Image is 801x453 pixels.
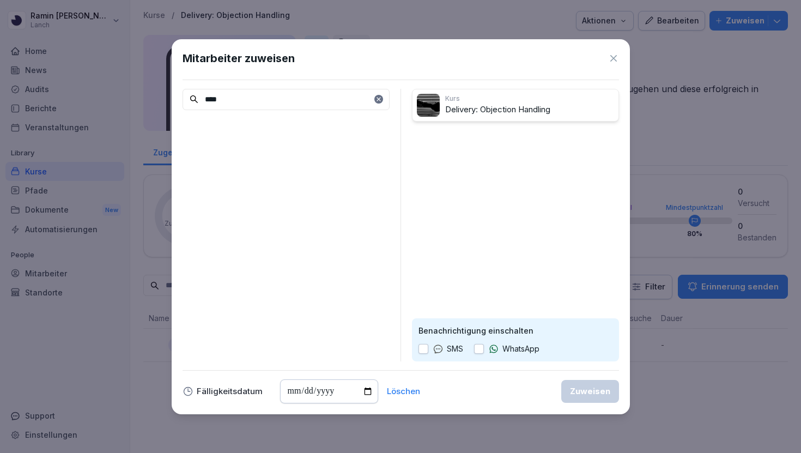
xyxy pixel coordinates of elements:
p: Delivery: Objection Handling [445,104,614,116]
button: Löschen [387,388,420,395]
p: SMS [447,343,463,355]
div: Zuweisen [570,385,610,397]
p: WhatsApp [502,343,539,355]
h1: Mitarbeiter zuweisen [183,50,295,67]
p: Fälligkeitsdatum [197,388,263,395]
p: Kurs [445,94,614,104]
p: Benachrichtigung einschalten [418,325,612,336]
button: Zuweisen [561,380,619,403]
